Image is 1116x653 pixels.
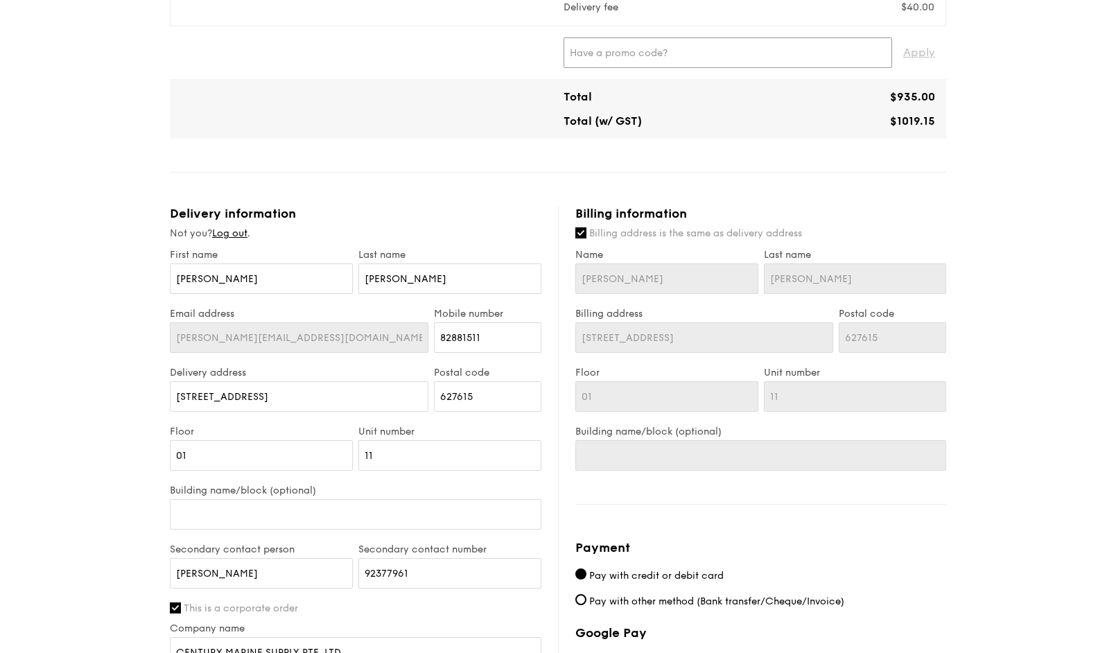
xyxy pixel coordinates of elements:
[764,249,947,261] label: Last name
[575,568,586,580] input: Pay with credit or debit card
[890,90,935,103] span: $935.00
[575,206,687,221] span: Billing information
[839,308,946,320] label: Postal code
[434,367,541,378] label: Postal code
[764,367,947,378] label: Unit number
[564,114,642,128] span: Total (w/ GST)
[575,594,586,605] input: Pay with other method (Bank transfer/Cheque/Invoice)
[358,249,541,261] label: Last name
[170,308,428,320] label: Email address
[564,90,592,103] span: Total
[890,114,935,128] span: $1019.15
[170,249,353,261] label: First name
[564,1,618,13] span: Delivery fee
[589,570,724,582] span: Pay with credit or debit card
[170,227,541,241] div: Not you? .
[184,602,298,614] span: This is a corporate order
[358,543,541,555] label: Secondary contact number
[575,426,946,437] label: Building name/block (optional)
[589,227,802,239] span: Billing address is the same as delivery address
[212,227,247,239] a: Log out
[358,426,541,437] label: Unit number
[170,206,296,221] span: Delivery information
[170,367,428,378] label: Delivery address
[589,595,844,607] span: Pay with other method (Bank transfer/Cheque/Invoice)
[434,308,541,320] label: Mobile number
[170,485,541,496] label: Building name/block (optional)
[575,249,758,261] label: Name
[575,625,946,641] label: Google Pay
[575,538,946,557] h4: Payment
[170,622,541,634] label: Company name
[170,543,353,555] label: Secondary contact person
[575,367,758,378] label: Floor
[903,37,935,68] span: Apply
[564,37,892,68] input: Have a promo code?
[901,1,934,13] span: $40.00
[170,602,181,613] input: This is a corporate order
[575,308,833,320] label: Billing address
[575,227,586,238] input: Billing address is the same as delivery address
[170,426,353,437] label: Floor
